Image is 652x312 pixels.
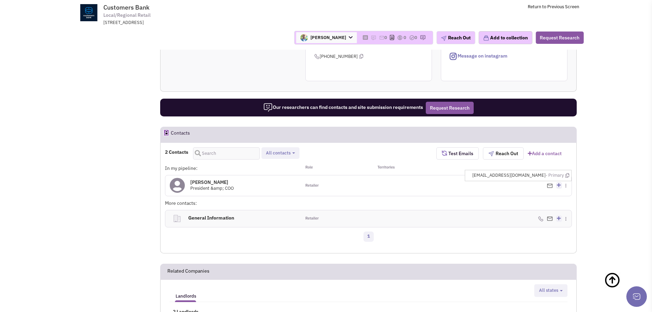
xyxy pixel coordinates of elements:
[314,53,363,59] span: [PHONE_NUMBER]
[190,179,234,185] h4: [PERSON_NAME]
[301,165,369,172] div: Role
[171,127,190,142] h2: Contacts
[538,216,544,222] img: icon-phone.png
[426,102,474,114] button: Request Research
[537,287,565,294] button: All states
[397,35,402,40] img: icon-dealamount.png
[547,216,553,221] img: Email%20Icon.png
[478,31,532,44] button: Add to collection
[167,264,209,279] h2: Related Companies
[264,150,297,157] button: All contacts
[314,54,320,59] img: icon-phone.png
[436,31,475,44] button: Reach Out
[193,147,260,160] input: Search
[447,150,473,157] span: Test Emails
[483,35,489,41] img: icon-collection-lavender.png
[165,149,188,155] h4: 2 Contacts
[263,103,273,112] img: icon-researcher-20.png
[363,232,374,242] a: 1
[472,172,569,179] span: [EMAIL_ADDRESS][DOMAIN_NAME]
[369,165,436,172] div: Territories
[379,35,384,40] img: icon-email-active-16.png
[103,3,150,11] span: Customers Bank
[263,104,423,110] span: Our researchers can find contacts and site submission requirements
[546,172,564,179] span: - Primary
[547,184,553,188] img: Email%20Icon.png
[528,150,562,157] a: Add a contact
[436,147,479,160] button: Test Emails
[296,32,357,43] span: [PERSON_NAME]
[103,12,151,19] span: Local/Regional Retail
[404,35,406,40] span: 0
[371,35,376,40] img: icon-note.png
[266,150,291,156] span: All contacts
[488,151,494,157] img: plane.png
[103,20,282,26] div: [STREET_ADDRESS]
[420,35,425,40] img: research-icon.png
[176,293,196,299] h5: Landlords
[165,200,301,207] div: More contacts:
[409,35,414,40] img: TaskCount.png
[384,35,387,40] span: 0
[441,36,446,41] img: plane.png
[165,165,301,172] div: In my pipeline:
[172,214,181,223] img: clarity_building-linegeneral.png
[539,287,558,293] span: All states
[414,35,417,40] span: 0
[186,210,289,225] h4: General Information
[172,287,200,300] a: Landlords
[450,53,507,59] a: Message on instagram
[604,265,638,310] a: Back To Top
[305,216,319,221] span: Retailer
[483,147,524,160] button: Reach Out
[536,32,584,44] button: Request Research
[458,53,507,59] span: Message on instagram
[305,183,319,188] span: Retailer
[528,4,579,10] a: Return to Previous Screen
[190,185,234,191] span: President &amp; COO
[300,34,308,41] img: W7vr0x00b0GZC0PPbilSCg.png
